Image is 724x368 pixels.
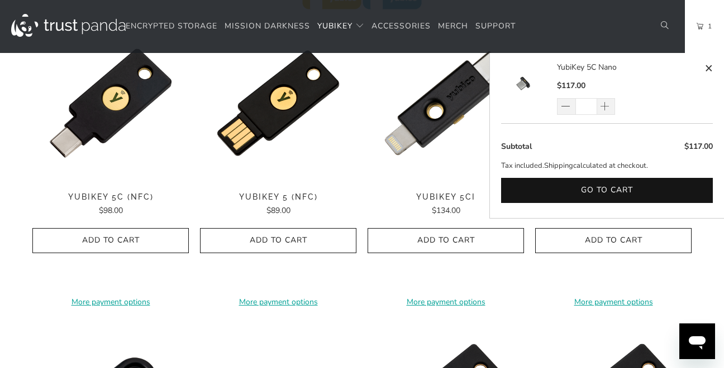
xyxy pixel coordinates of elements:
span: Encrypted Storage [126,21,217,31]
span: Merch [438,21,468,31]
span: $117.00 [557,80,585,91]
span: Support [475,21,516,31]
span: $134.00 [432,205,460,216]
span: Mission Darkness [225,21,310,31]
button: Add to Cart [200,228,356,253]
img: YubiKey 5Ci - Trust Panda [368,25,524,181]
p: Tax included. calculated at checkout. [501,160,713,172]
a: More payment options [200,296,356,308]
span: Add to Cart [379,236,512,245]
span: YubiKey [317,21,353,31]
button: Add to Cart [535,228,692,253]
img: YubiKey 5C Nano [501,61,546,106]
span: $98.00 [99,205,123,216]
span: YubiKey 5Ci [368,192,524,202]
span: Accessories [371,21,431,31]
a: YubiKey 5C (NFC) $98.00 [32,192,189,217]
span: Add to Cart [44,236,177,245]
img: YubiKey 5C (NFC) - Trust Panda [32,25,189,181]
button: Add to Cart [32,228,189,253]
span: Subtotal [501,141,532,152]
a: More payment options [32,296,189,308]
a: Mission Darkness [225,13,310,40]
a: YubiKey 5C Nano [557,61,702,74]
button: Add to Cart [368,228,524,253]
a: YubiKey 5 (NFC) $89.00 [200,192,356,217]
span: $89.00 [266,205,290,216]
a: Accessories [371,13,431,40]
a: Support [475,13,516,40]
a: Encrypted Storage [126,13,217,40]
span: $117.00 [684,141,713,152]
img: YubiKey 5 (NFC) - Trust Panda [200,25,356,181]
span: Add to Cart [547,236,680,245]
summary: YubiKey [317,13,364,40]
a: YubiKey 5Ci - Trust Panda YubiKey 5Ci - Trust Panda [368,25,524,181]
span: YubiKey 5 (NFC) [200,192,356,202]
a: YubiKey 5Ci $134.00 [368,192,524,217]
a: YubiKey 5C (NFC) - Trust Panda YubiKey 5C (NFC) - Trust Panda [32,25,189,181]
a: Merch [438,13,468,40]
nav: Translation missing: en.navigation.header.main_nav [126,13,516,40]
span: 1 [703,20,712,32]
span: Add to Cart [212,236,345,245]
a: YubiKey 5 (NFC) - Trust Panda YubiKey 5 (NFC) - Trust Panda [200,25,356,181]
span: YubiKey 5C (NFC) [32,192,189,202]
img: Trust Panda Australia [11,14,126,37]
a: Shipping [544,160,573,172]
button: Go to cart [501,178,713,203]
iframe: Button to launch messaging window [679,323,715,359]
a: More payment options [368,296,524,308]
a: YubiKey 5C Nano [501,61,557,115]
a: More payment options [535,296,692,308]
